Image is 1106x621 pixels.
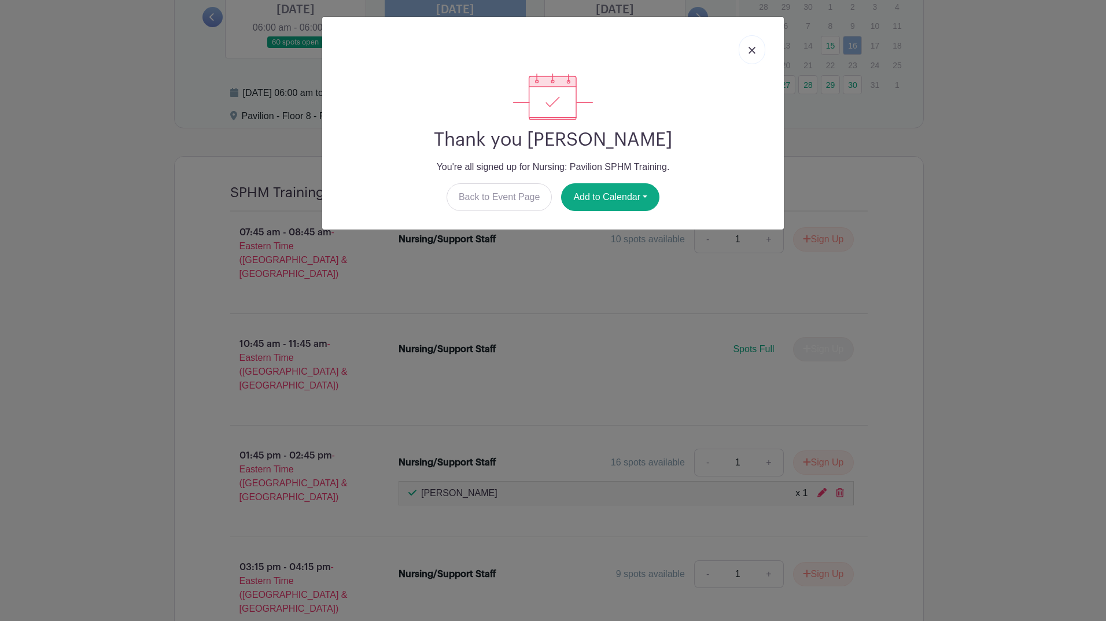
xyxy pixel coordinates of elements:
img: signup_complete-c468d5dda3e2740ee63a24cb0ba0d3ce5d8a4ecd24259e683200fb1569d990c8.svg [513,73,593,120]
button: Add to Calendar [561,183,659,211]
img: close_button-5f87c8562297e5c2d7936805f587ecaba9071eb48480494691a3f1689db116b3.svg [749,47,755,54]
a: Back to Event Page [447,183,552,211]
h2: Thank you [PERSON_NAME] [331,129,775,151]
p: You're all signed up for Nursing: Pavilion SPHM Training. [331,160,775,174]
